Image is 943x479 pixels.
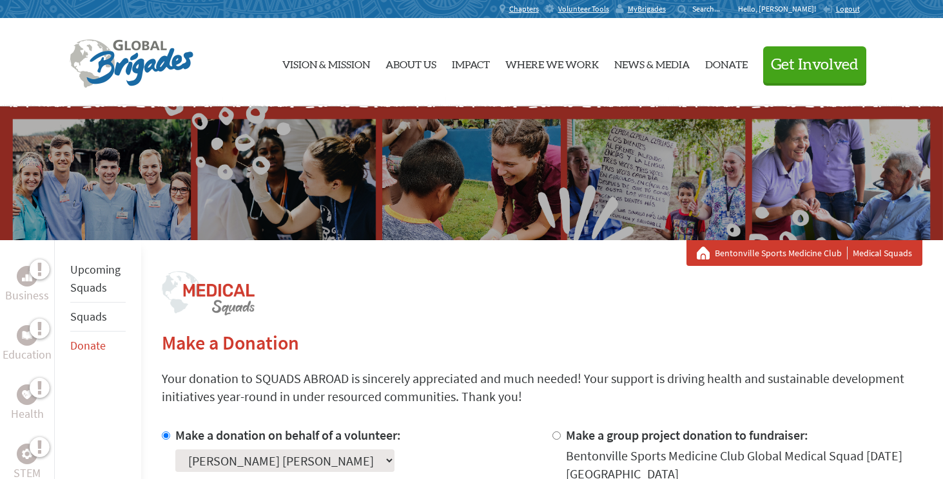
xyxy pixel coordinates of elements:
[836,4,860,14] span: Logout
[70,338,106,353] a: Donate
[628,4,666,14] span: MyBrigades
[505,29,599,96] a: Where We Work
[738,4,822,14] p: Hello, [PERSON_NAME]!
[692,4,729,14] input: Search...
[509,4,539,14] span: Chapters
[771,57,859,73] span: Get Involved
[3,325,52,364] a: EducationEducation
[162,331,922,354] h2: Make a Donation
[5,266,49,305] a: BusinessBusiness
[70,332,126,360] li: Donate
[11,384,44,423] a: HealthHealth
[70,262,121,295] a: Upcoming Squads
[705,29,748,96] a: Donate
[70,39,193,88] img: Global Brigades Logo
[22,390,32,399] img: Health
[162,271,255,315] img: logo-medical-squads.png
[452,29,490,96] a: Impact
[282,29,370,96] a: Vision & Mission
[558,4,609,14] span: Volunteer Tools
[175,427,401,443] label: Make a donation on behalf of a volunteer:
[614,29,690,96] a: News & Media
[162,370,922,406] p: Your donation to SQUADS ABROAD is sincerely appreciated and much needed! Your support is driving ...
[763,46,866,83] button: Get Involved
[5,286,49,305] p: Business
[17,325,37,346] div: Education
[822,4,860,14] a: Logout
[22,449,32,459] img: STEM
[697,247,912,259] div: Medical Squads
[17,384,37,405] div: Health
[17,266,37,286] div: Business
[22,331,32,340] img: Education
[22,271,32,281] img: Business
[70,303,126,332] li: Squads
[11,405,44,423] p: Health
[715,247,848,259] a: Bentonville Sports Medicine Club
[3,346,52,364] p: Education
[566,427,808,443] label: Make a group project donation to fundraiser:
[70,256,126,303] li: Upcoming Squads
[70,309,107,324] a: Squads
[17,444,37,464] div: STEM
[385,29,436,96] a: About Us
